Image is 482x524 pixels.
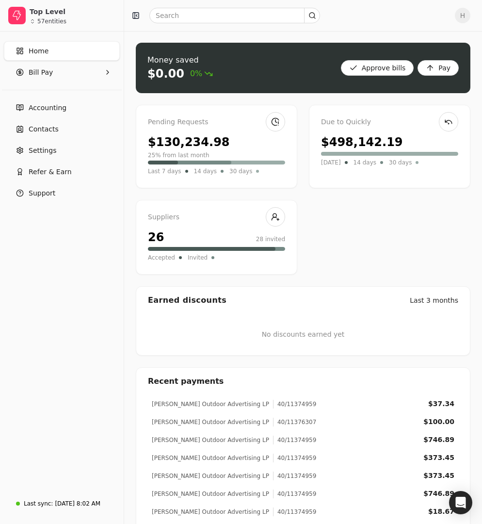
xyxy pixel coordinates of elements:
[256,235,285,244] div: 28 invited
[152,472,269,480] div: [PERSON_NAME] Outdoor Advertising LP
[449,491,472,514] div: Open Intercom Messenger
[148,166,181,176] span: Last 7 days
[136,368,470,395] div: Recent payments
[4,41,120,61] a: Home
[455,8,470,23] button: H
[152,400,269,409] div: [PERSON_NAME] Outdoor Advertising LP
[149,8,320,23] input: Search
[423,471,454,481] div: $373.45
[423,489,454,499] div: $746.89
[29,146,56,156] span: Settings
[188,253,208,262] span: Invited
[30,7,115,16] div: Top Level
[29,167,72,177] span: Refer & Earn
[389,158,412,167] span: 30 days
[190,68,213,80] span: 0%
[428,399,454,409] div: $37.34
[229,166,252,176] span: 30 days
[273,508,316,516] div: 40/11374959
[418,60,459,76] button: Pay
[24,499,53,508] div: Last sync:
[148,295,226,306] div: Earned discounts
[148,229,164,246] div: 26
[4,119,120,139] a: Contacts
[147,66,184,82] div: $0.00
[353,158,376,167] span: 14 days
[273,418,316,426] div: 40/11376307
[152,418,269,426] div: [PERSON_NAME] Outdoor Advertising LP
[152,508,269,516] div: [PERSON_NAME] Outdoor Advertising LP
[423,435,454,445] div: $746.89
[37,18,66,24] div: 57 entities
[321,158,341,167] span: [DATE]
[148,133,230,151] div: $130,234.98
[29,124,59,134] span: Contacts
[4,63,120,82] button: Bill Pay
[428,507,454,517] div: $18.67
[152,454,269,462] div: [PERSON_NAME] Outdoor Advertising LP
[4,141,120,160] a: Settings
[148,253,175,262] span: Accepted
[273,400,316,409] div: 40/11374959
[194,166,217,176] span: 14 days
[148,212,285,223] div: Suppliers
[341,60,414,76] button: Approve bills
[262,314,345,355] div: No discounts earned yet
[321,117,458,128] div: Due to Quickly
[4,495,120,512] a: Last sync:[DATE] 8:02 AM
[4,183,120,203] button: Support
[29,67,53,78] span: Bill Pay
[273,454,316,462] div: 40/11374959
[29,46,48,56] span: Home
[29,188,55,198] span: Support
[273,472,316,480] div: 40/11374959
[4,98,120,117] a: Accounting
[29,103,66,113] span: Accounting
[152,436,269,444] div: [PERSON_NAME] Outdoor Advertising LP
[147,54,213,66] div: Money saved
[321,133,403,151] div: $498,142.19
[273,490,316,498] div: 40/11374959
[410,295,458,306] div: Last 3 months
[4,162,120,181] button: Refer & Earn
[423,417,454,427] div: $100.00
[273,436,316,444] div: 40/11374959
[148,151,209,160] div: 25% from last month
[152,490,269,498] div: [PERSON_NAME] Outdoor Advertising LP
[148,117,285,128] div: Pending Requests
[423,453,454,463] div: $373.45
[55,499,100,508] div: [DATE] 8:02 AM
